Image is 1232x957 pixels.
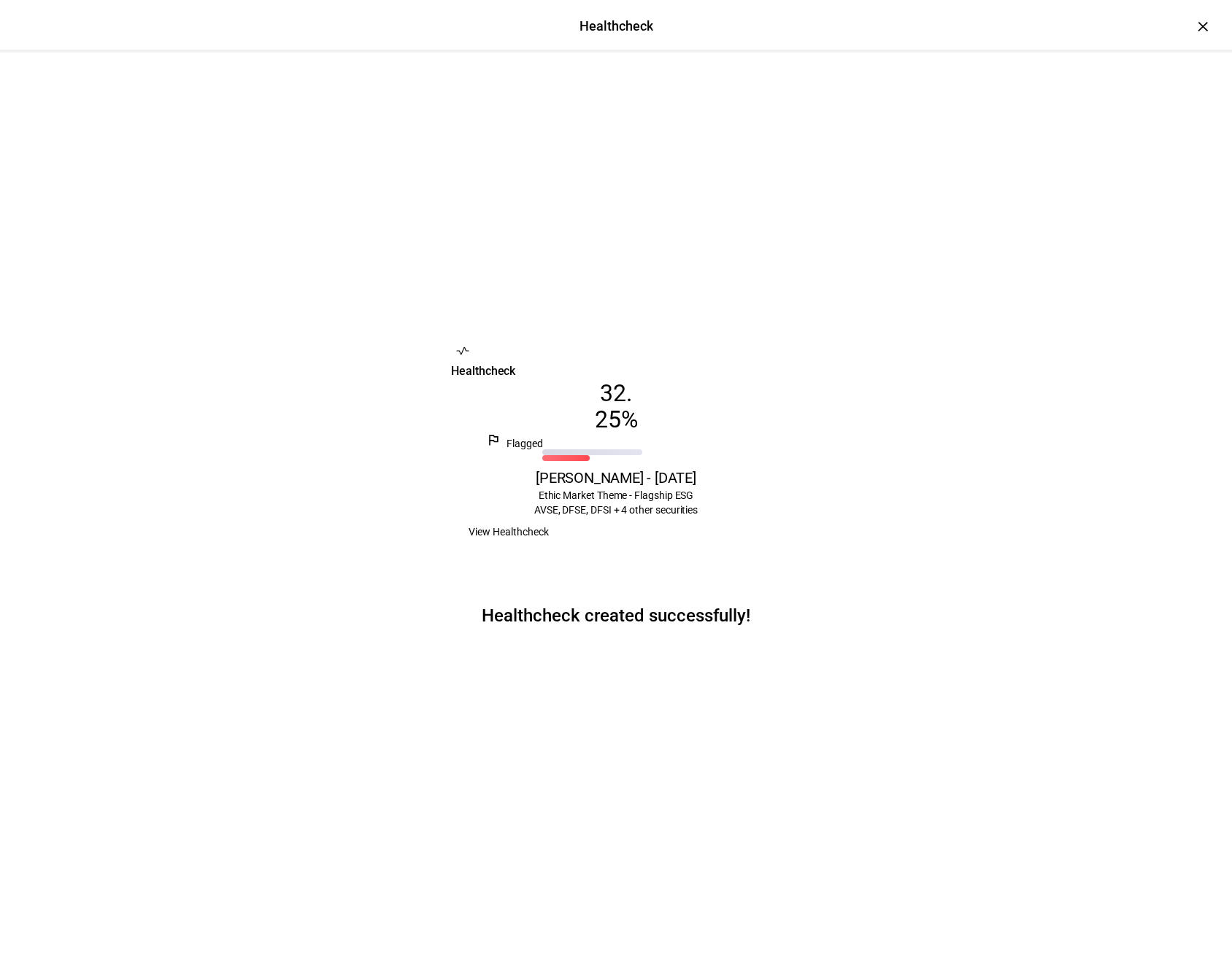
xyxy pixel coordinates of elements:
span: View Healthcheck [469,517,549,546]
div: Healthcheck [451,363,781,380]
p: Healthcheck created successfully! [482,604,750,627]
span: % [621,406,638,433]
span: . [626,380,632,406]
div: AVSE, DFSE, DFSI + 4 other securities [451,488,781,517]
mat-icon: outlined_flag [486,433,501,447]
span: 25 [595,406,621,433]
div: Healthcheck [580,17,653,36]
div: [PERSON_NAME] - [DATE] [451,468,781,488]
div: Ethic Market Theme - Flagship ESG [486,488,746,503]
span: 32 [600,380,626,406]
button: View Healthcheck [451,517,566,546]
mat-icon: vital_signs [455,344,470,358]
div: × [1191,15,1214,38]
span: Flagged [507,438,543,449]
